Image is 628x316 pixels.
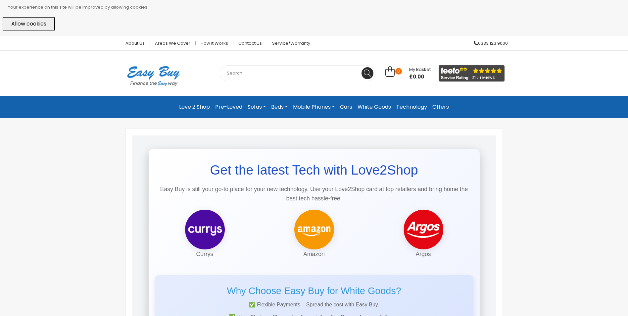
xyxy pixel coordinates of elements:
a: Love 2 Shop [176,101,213,113]
a: 0 My Basket £0.00 [385,70,431,78]
a: White Goods [355,101,394,113]
button: Allow cookies [3,17,55,30]
span: £0.00 [409,74,431,80]
a: 0333 123 9000 [469,41,508,45]
a: Sofas [245,101,268,113]
span: My Basket [409,66,431,73]
img: Currys Logo [185,210,225,249]
p: Currys [155,249,255,259]
a: Technology [394,101,430,113]
p: Argos [374,249,473,259]
p: Amazon [265,249,364,259]
a: Mobile Phones [290,101,337,113]
img: Argos [404,210,443,249]
img: feefo_logo [439,65,505,82]
a: How it works [196,41,233,45]
img: Easy Buy [121,57,186,94]
a: Offers [430,101,452,113]
a: About Us [121,41,150,45]
a: Contact Us [233,41,267,45]
span: 0 [395,68,402,75]
a: Beds [268,101,290,113]
img: Amazon [294,210,334,249]
a: Cars [337,101,355,113]
p: Easy Buy is still your go-to place for your new technology. Use your Love2Shop card at top retail... [155,184,473,203]
p: Your experience on this site will be improved by allowing cookies. [8,3,625,12]
a: Areas we cover [150,41,196,45]
a: Service/Warranty [267,41,310,45]
h2: Why Choose Easy Buy for White Goods? [162,285,466,297]
p: ✅ Flexible Payments – Spread the cost with Easy Buy. [162,300,466,309]
h1: Get the latest Tech with Love2Shop [155,162,473,178]
a: Pre-Loved [213,101,245,113]
input: Search [220,65,375,81]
